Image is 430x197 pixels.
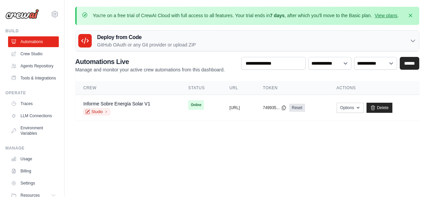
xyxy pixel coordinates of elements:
[8,98,59,109] a: Traces
[8,178,59,189] a: Settings
[8,48,59,59] a: Crew Studio
[8,61,59,71] a: Agents Repository
[8,166,59,176] a: Billing
[8,154,59,164] a: Usage
[221,81,255,95] th: URL
[375,13,397,18] a: View plans
[8,123,59,139] a: Environment Variables
[270,13,285,18] strong: 7 days
[5,90,59,96] div: Operate
[83,101,150,106] a: Informe Sobre Energía Solar V1
[263,105,286,110] button: 749935...
[180,81,221,95] th: Status
[75,57,225,66] h2: Automations Live
[396,165,430,197] div: Widget de chat
[5,28,59,34] div: Build
[289,104,305,112] a: Reset
[396,165,430,197] iframe: Chat Widget
[8,110,59,121] a: LLM Connections
[5,9,39,19] img: Logo
[329,81,419,95] th: Actions
[75,81,180,95] th: Crew
[8,36,59,47] a: Automations
[97,41,196,48] p: GitHub OAuth or any Git provider or upload ZIP
[8,73,59,84] a: Tools & Integrations
[83,108,110,115] a: Studio
[337,103,364,113] button: Options
[255,81,328,95] th: Token
[188,100,204,110] span: Online
[93,12,399,19] p: You're on a free trial of CrewAI Cloud with full access to all features. Your trial ends in , aft...
[5,145,59,151] div: Manage
[75,66,225,73] p: Manage and monitor your active crew automations from this dashboard.
[367,103,392,113] a: Delete
[97,33,196,41] h3: Deploy from Code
